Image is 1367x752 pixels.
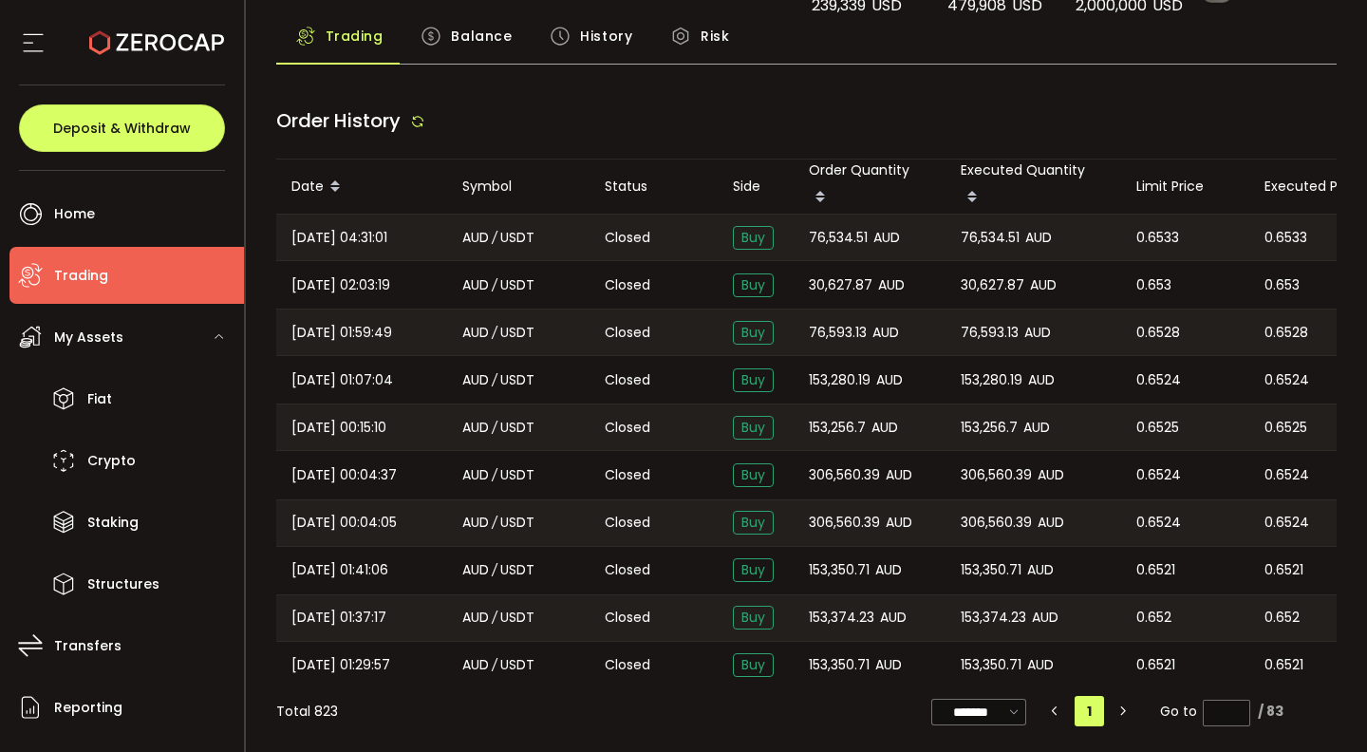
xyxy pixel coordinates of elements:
span: AUD [871,417,898,439]
span: Risk [701,17,729,55]
span: 0.6521 [1264,559,1303,581]
span: My Assets [54,324,123,351]
span: AUD [462,369,489,391]
span: Buy [733,511,774,535]
span: 0.6524 [1136,464,1181,486]
span: Closed [605,655,650,675]
span: 153,350.71 [809,654,870,676]
span: AUD [1025,227,1052,249]
span: AUD [1024,322,1051,344]
span: 153,374.23 [809,607,874,629]
span: AUD [462,512,489,534]
span: AUD [1038,512,1064,534]
span: Crypto [87,447,136,475]
span: AUD [878,274,905,296]
em: / [492,464,497,486]
span: Closed [605,513,650,533]
span: AUD [876,369,903,391]
span: [DATE] 01:59:49 [291,322,392,344]
span: Staking [87,509,139,536]
span: 0.6528 [1136,322,1180,344]
div: Symbol [447,176,590,197]
span: 0.6521 [1264,654,1303,676]
em: / [492,369,497,391]
span: Order History [276,107,401,134]
span: 0.6521 [1136,559,1175,581]
em: / [492,322,497,344]
span: Buy [733,558,774,582]
span: Closed [605,228,650,248]
div: Total 823 [276,702,338,722]
em: / [492,274,497,296]
span: AUD [873,227,900,249]
span: Closed [605,465,650,485]
span: AUD [886,512,912,534]
span: 306,560.39 [961,512,1032,534]
span: 0.6521 [1136,654,1175,676]
span: Deposit & Withdraw [53,122,191,135]
div: Status [590,176,718,197]
span: 306,560.39 [809,464,880,486]
span: AUD [462,559,489,581]
span: [DATE] 00:04:37 [291,464,397,486]
span: 306,560.39 [809,512,880,534]
span: 76,534.51 [809,227,868,249]
div: Side [718,176,794,197]
span: AUD [872,322,899,344]
span: 30,627.87 [961,274,1024,296]
span: 0.6533 [1136,227,1179,249]
span: Closed [605,560,650,580]
span: USDT [500,607,534,629]
em: / [492,654,497,676]
span: [DATE] 01:41:06 [291,559,388,581]
span: USDT [500,512,534,534]
span: Closed [605,275,650,295]
em: / [492,607,497,629]
button: Deposit & Withdraw [19,104,225,152]
span: 0.6524 [1136,369,1181,391]
span: 30,627.87 [809,274,872,296]
span: AUD [462,654,489,676]
span: Closed [605,418,650,438]
span: AUD [462,417,489,439]
span: AUD [1030,274,1057,296]
span: Buy [733,416,774,440]
span: USDT [500,559,534,581]
span: USDT [500,654,534,676]
span: AUD [1023,417,1050,439]
span: Go to [1160,698,1250,724]
span: 0.652 [1264,607,1300,629]
span: AUD [880,607,907,629]
div: Limit Price [1121,176,1249,197]
em: / [492,512,497,534]
span: AUD [1027,654,1054,676]
span: Transfers [54,632,122,660]
span: AUD [462,227,489,249]
span: Structures [87,571,159,598]
span: Reporting [54,694,122,722]
span: 153,350.71 [961,654,1021,676]
span: AUD [462,322,489,344]
span: AUD [1027,559,1054,581]
span: USDT [500,322,534,344]
span: 0.6524 [1136,512,1181,534]
span: 0.6525 [1136,417,1179,439]
span: [DATE] 02:03:19 [291,274,390,296]
span: [DATE] 04:31:01 [291,227,387,249]
span: Closed [605,323,650,343]
span: [DATE] 01:37:17 [291,607,386,629]
span: [DATE] 01:29:57 [291,654,390,676]
span: AUD [462,274,489,296]
span: [DATE] 01:07:04 [291,369,393,391]
span: 0.653 [1136,274,1171,296]
span: 0.6533 [1264,227,1307,249]
span: AUD [1038,464,1064,486]
span: Buy [733,606,774,630]
span: Buy [733,226,774,250]
span: Closed [605,608,650,628]
span: Buy [733,653,774,677]
iframe: Chat Widget [1272,661,1367,752]
span: 76,593.13 [961,322,1019,344]
span: Trading [326,17,384,55]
